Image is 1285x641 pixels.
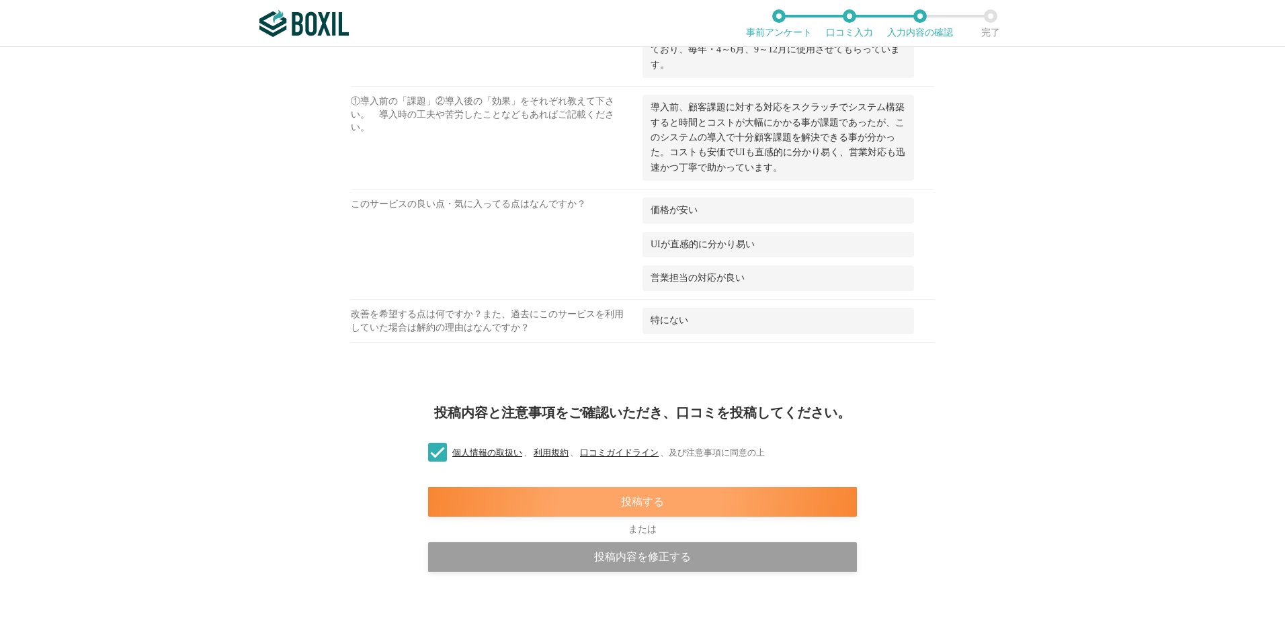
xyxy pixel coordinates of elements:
img: ボクシルSaaS_ロゴ [259,10,349,37]
span: 特にない [651,315,688,325]
li: 入力内容の確認 [884,9,955,38]
div: 改善を希望する点は何ですか？また、過去にこのサービスを利用していた場合は解約の理由はなんですか？ [351,308,642,341]
div: 投稿内容を修正する [428,542,857,572]
div: ①導入前の「課題」②導入後の「効果」をそれぞれ教えて下さい。 導入時の工夫や苦労したことなどもあればご記載ください。 [351,95,642,189]
a: 口コミガイドライン [579,447,660,458]
div: 投稿する [428,487,857,517]
div: このサービスの良い点・気に入ってる点はなんですか？ [351,198,642,299]
a: 利用規約 [532,447,570,458]
span: 営業担当の対応が良い [651,273,745,283]
label: 、 、 、 及び注意事項に同意の上 [417,446,765,460]
span: UIが直感的に分かり易い [651,239,755,249]
a: 個人情報の取扱い [451,447,524,458]
span: 導入前、顧客課題に対する対応をスクラッチでシステム構築すると時間とコストが大幅にかかる事が課題であったが、このシステムの導入で十分顧客課題を解決できる事が分かった。コストも安価でUIも直感的に分... [651,102,905,173]
span: 価格が安い [651,205,698,215]
li: 口コミ入力 [814,9,884,38]
li: 完了 [955,9,1026,38]
li: 事前アンケート [743,9,814,38]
